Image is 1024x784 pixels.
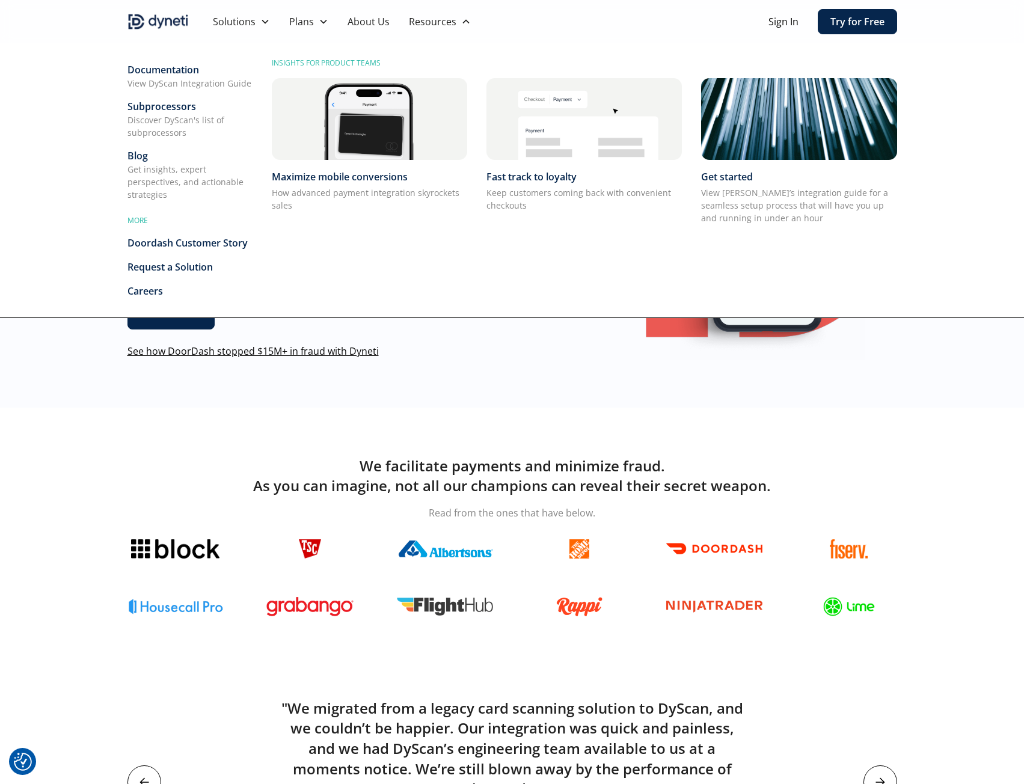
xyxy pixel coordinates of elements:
[127,236,253,250] a: Doordash Customer Story
[666,601,762,613] img: Ninjatrader logo
[127,12,189,31] a: home
[666,543,762,554] img: Doordash logo
[272,58,897,69] div: INSIGHTS FOR PRODUCT TEAMS
[272,170,467,184] div: Maximize mobile conversions
[569,539,589,559] img: The home depot logo
[127,99,253,139] a: SubprocessorsDiscover DyScan's list of subprocessors
[272,73,467,216] a: Image of a mobile Dyneti UI scanning a credit cardMaximize mobile conversionsHow advanced payment...
[830,539,868,559] img: Fiserv logo
[127,149,253,163] div: Blog
[127,114,253,139] div: Discover DyScan's list of subprocessors
[397,541,493,557] img: Albertsons
[486,73,682,216] a: Image of a mobile Dyneti UI scanning a credit cardFast track to loyaltyKeep customers coming back...
[127,260,253,274] a: Request a Solution
[127,63,253,77] div: Documentation
[823,597,875,616] img: Lime Logo
[486,78,682,160] img: Image of a mobile Dyneti UI scanning a credit card
[127,456,897,496] h2: We facilitate payments and minimize fraud. As you can imagine, not all our champions can reveal t...
[127,63,253,90] a: DocumentationView DyScan Integration Guide
[397,598,493,616] img: FlightHub
[272,78,467,160] img: Image of a mobile Dyneti UI scanning a credit card
[127,77,253,90] div: View DyScan Integration Guide
[127,149,253,201] a: BlogGet insights, expert perspectives, and actionable strategies
[127,12,189,31] img: Dyneti indigo logo
[127,506,897,520] p: Read from the ones that have below.
[486,170,682,184] div: Fast track to loyalty
[701,186,897,224] p: View [PERSON_NAME]’s integration guide for a seamless setup process that will have you up and run...
[213,14,256,29] div: Solutions
[289,14,314,29] div: Plans
[127,99,253,114] div: Subprocessors
[203,10,280,34] div: Solutions
[768,14,799,29] a: Sign In
[409,14,456,29] div: Resources
[556,597,602,616] img: Rappi logo
[14,753,32,771] button: Consent Preferences
[272,186,467,212] p: How advanced payment integration skyrockets sales
[127,599,224,614] img: Housecall Pro
[280,10,338,34] div: Plans
[486,186,682,212] p: Keep customers coming back with convenient checkouts
[299,539,320,559] img: TSC
[701,170,897,184] div: Get started
[701,73,897,229] a: Get startedView [PERSON_NAME]’s integration guide for a seamless setup process that will have you...
[266,597,354,616] img: Grabango
[127,345,379,358] a: See how DoorDash stopped $15M+ in fraud with Dyneti
[127,284,253,298] a: Careers
[818,9,897,34] a: Try for Free
[131,539,219,559] img: Block logo
[127,163,253,201] div: Get insights, expert perspectives, and actionable strategies
[127,215,253,226] div: MORE
[14,753,32,771] img: Revisit consent button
